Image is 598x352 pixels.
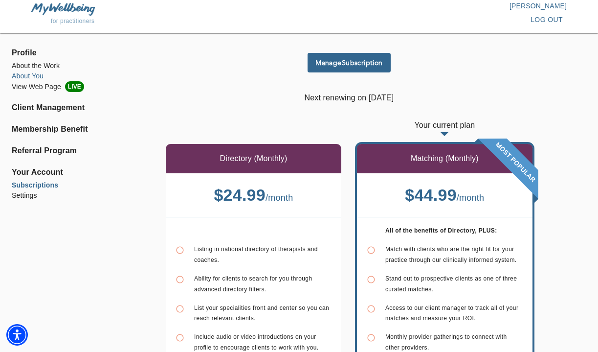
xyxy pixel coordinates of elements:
a: Membership Benefits [12,123,88,135]
p: Directory (Monthly) [220,153,287,164]
span: Your Account [12,166,88,178]
img: MyWellbeing [31,3,95,15]
span: Access to our client manager to track all of your matches and measure your ROI. [385,305,518,322]
span: Listing in national directory of therapists and coaches. [194,246,318,263]
p: Next renewing on [DATE] [128,92,571,104]
p: Your current plan [357,119,532,144]
p: [PERSON_NAME] [299,1,567,11]
b: All of the benefits of Directory, PLUS: [385,227,497,234]
b: $ 24.99 [214,186,266,204]
span: for practitioners [51,18,95,24]
img: banner [472,139,538,205]
span: Manage Subscription [311,58,387,68]
li: View Web Page [12,81,88,92]
p: Matching (Monthly) [411,153,479,164]
span: log out [531,14,563,26]
span: Profile [12,47,88,59]
a: Settings [12,190,88,201]
span: / month [266,193,293,203]
a: About You [12,71,88,81]
button: log out [527,11,567,29]
span: Ability for clients to search for you through advanced directory filters. [194,275,312,293]
span: List your specialities front and center so you can reach relevant clients. [194,305,329,322]
span: Include audio or video introductions on your profile to encourage clients to work with you. [194,333,319,351]
span: Stand out to prospective clients as one of three curated matches. [385,275,517,293]
a: About the Work [12,61,88,71]
button: ManageSubscription [308,53,391,72]
span: Match with clients who are the right fit for your practice through our clinically informed system. [385,246,517,263]
a: Client Management [12,102,88,114]
div: Accessibility Menu [6,324,28,346]
span: / month [457,193,485,203]
b: $ 44.99 [405,186,457,204]
span: Monthly provider gatherings to connect with other providers. [385,333,507,351]
a: Referral Program [12,145,88,157]
span: LIVE [65,81,84,92]
a: View Web PageLIVE [12,81,88,92]
a: Subscriptions [12,180,88,190]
